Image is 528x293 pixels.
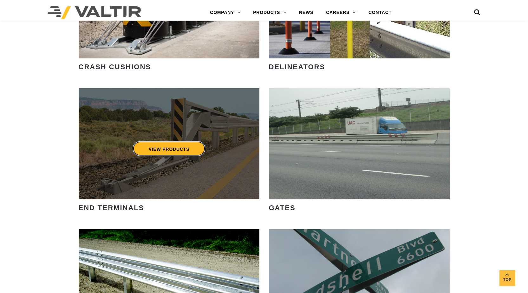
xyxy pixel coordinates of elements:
[79,204,144,212] strong: END TERMINALS
[48,6,141,19] img: Valtir
[247,6,293,19] a: PRODUCTS
[133,141,205,156] a: VIEW PRODUCTS
[79,63,151,71] strong: CRASH CUSHIONS
[204,6,247,19] a: COMPANY
[293,6,320,19] a: NEWS
[320,6,362,19] a: CAREERS
[499,276,515,284] span: Top
[269,63,325,71] strong: DELINEATORS
[269,204,296,212] strong: GATES
[499,270,515,286] a: Top
[362,6,398,19] a: CONTACT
